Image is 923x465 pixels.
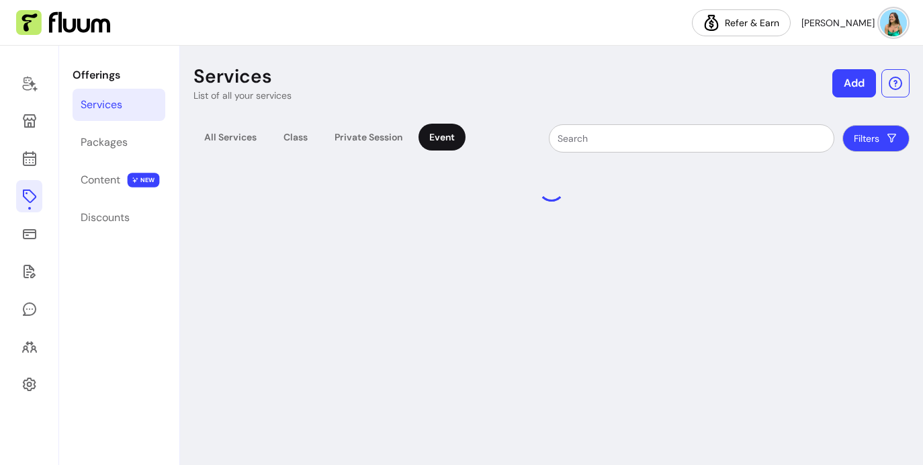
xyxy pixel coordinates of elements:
img: avatar [880,9,907,36]
div: All Services [193,124,267,151]
button: avatar[PERSON_NAME] [801,9,907,36]
button: Filters [842,125,910,152]
div: Event [419,124,466,151]
div: Private Session [324,124,413,151]
div: Services [81,97,122,113]
a: Offerings [16,180,42,212]
a: Content NEW [73,164,165,196]
p: List of all your services [193,89,292,102]
a: Settings [16,368,42,400]
span: NEW [128,173,160,187]
a: Storefront [16,105,42,137]
a: Discounts [73,202,165,234]
span: [PERSON_NAME] [801,16,875,30]
div: Loading [538,175,565,202]
button: Add [832,69,876,97]
div: Class [273,124,318,151]
input: Search [558,132,826,145]
p: Services [193,65,272,89]
a: Home [16,67,42,99]
a: Services [73,89,165,121]
a: Refer & Earn [692,9,791,36]
a: Sales [16,218,42,250]
a: My Messages [16,293,42,325]
div: Discounts [81,210,130,226]
a: Forms [16,255,42,288]
a: Calendar [16,142,42,175]
div: Packages [81,134,128,151]
p: Offerings [73,67,165,83]
div: Content [81,172,120,188]
img: Fluum Logo [16,10,110,36]
a: Packages [73,126,165,159]
a: Clients [16,331,42,363]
